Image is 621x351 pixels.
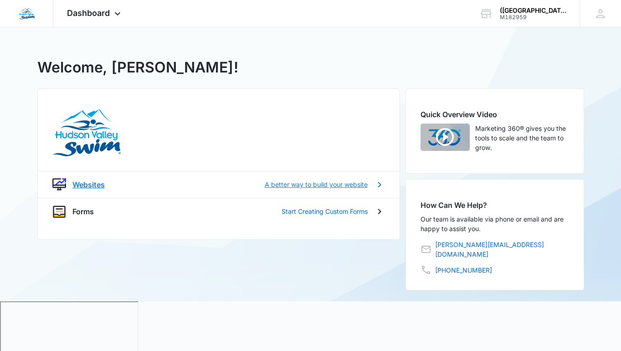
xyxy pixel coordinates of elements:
p: Our team is available via phone or email and are happy to assist you. [421,214,569,233]
p: A better way to build your website [265,180,368,189]
img: Hudson Valley Swim [18,5,35,22]
a: [PERSON_NAME][EMAIL_ADDRESS][DOMAIN_NAME] [435,240,569,259]
a: websiteWebsitesA better way to build your website [38,171,400,198]
a: formsFormsStart Creating Custom Forms [38,198,400,225]
p: Start Creating Custom Forms [282,206,368,216]
p: Forms [72,206,94,217]
p: Marketing 360® gives you the tools to scale and the team to grow. [475,124,569,152]
div: account name [500,7,566,14]
img: forms [52,205,66,218]
span: Dashboard [67,8,110,18]
div: account id [500,14,566,21]
h1: Welcome, [PERSON_NAME]! [37,57,238,78]
h2: How Can We Help? [421,200,569,211]
img: Hudson Valley Swim [52,109,121,156]
img: Quick Overview Video [421,124,470,151]
h2: Quick Overview Video [421,109,569,120]
img: website [52,178,66,191]
p: Websites [72,179,105,190]
a: [PHONE_NUMBER] [435,265,492,275]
